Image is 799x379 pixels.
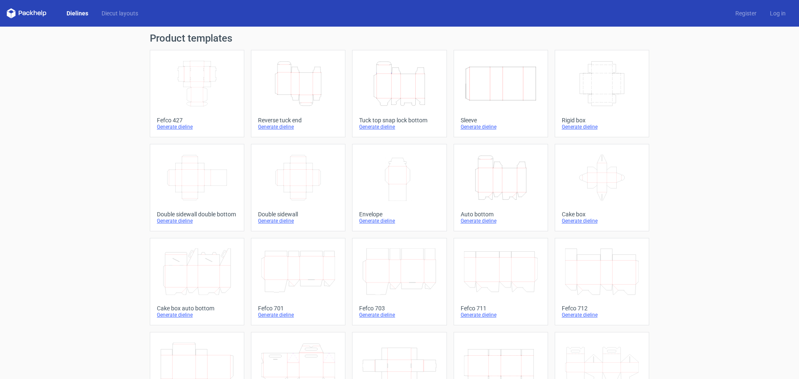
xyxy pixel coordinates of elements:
[562,124,642,130] div: Generate dieline
[555,144,649,231] a: Cake boxGenerate dieline
[562,312,642,318] div: Generate dieline
[157,305,237,312] div: Cake box auto bottom
[251,238,345,325] a: Fefco 701Generate dieline
[454,144,548,231] a: Auto bottomGenerate dieline
[150,238,244,325] a: Cake box auto bottomGenerate dieline
[251,144,345,231] a: Double sidewallGenerate dieline
[258,305,338,312] div: Fefco 701
[150,50,244,137] a: Fefco 427Generate dieline
[157,117,237,124] div: Fefco 427
[251,50,345,137] a: Reverse tuck endGenerate dieline
[461,305,541,312] div: Fefco 711
[150,33,649,43] h1: Product templates
[359,312,439,318] div: Generate dieline
[258,312,338,318] div: Generate dieline
[454,50,548,137] a: SleeveGenerate dieline
[562,305,642,312] div: Fefco 712
[258,218,338,224] div: Generate dieline
[555,238,649,325] a: Fefco 712Generate dieline
[95,9,145,17] a: Diecut layouts
[157,218,237,224] div: Generate dieline
[562,211,642,218] div: Cake box
[352,238,447,325] a: Fefco 703Generate dieline
[258,117,338,124] div: Reverse tuck end
[359,117,439,124] div: Tuck top snap lock bottom
[461,117,541,124] div: Sleeve
[555,50,649,137] a: Rigid boxGenerate dieline
[562,218,642,224] div: Generate dieline
[461,218,541,224] div: Generate dieline
[352,144,447,231] a: EnvelopeGenerate dieline
[562,117,642,124] div: Rigid box
[461,124,541,130] div: Generate dieline
[60,9,95,17] a: Dielines
[157,211,237,218] div: Double sidewall double bottom
[258,211,338,218] div: Double sidewall
[359,124,439,130] div: Generate dieline
[359,211,439,218] div: Envelope
[461,211,541,218] div: Auto bottom
[150,144,244,231] a: Double sidewall double bottomGenerate dieline
[763,9,792,17] a: Log in
[352,50,447,137] a: Tuck top snap lock bottomGenerate dieline
[359,218,439,224] div: Generate dieline
[157,124,237,130] div: Generate dieline
[157,312,237,318] div: Generate dieline
[258,124,338,130] div: Generate dieline
[359,305,439,312] div: Fefco 703
[454,238,548,325] a: Fefco 711Generate dieline
[729,9,763,17] a: Register
[461,312,541,318] div: Generate dieline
